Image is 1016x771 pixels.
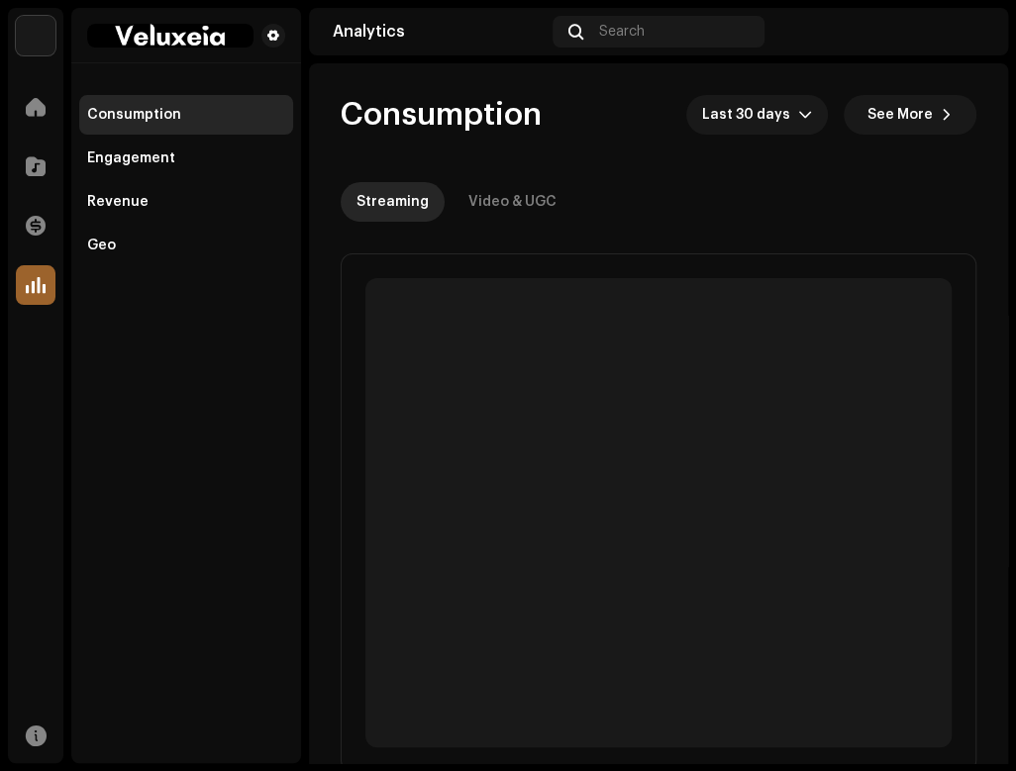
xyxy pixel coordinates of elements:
[333,24,545,40] div: Analytics
[79,226,293,265] re-m-nav-item: Geo
[87,238,116,253] div: Geo
[468,182,557,222] div: Video & UGC
[798,95,812,135] div: dropdown trigger
[953,16,984,48] img: 2206a283-bd83-476f-b015-4f35c774ad3b
[87,107,181,123] div: Consumption
[87,24,254,48] img: 8474174d-8a8a-4289-a81a-df87527768dc
[844,95,976,135] button: See More
[356,182,429,222] div: Streaming
[867,95,933,135] span: See More
[87,150,175,166] div: Engagement
[16,16,55,55] img: 5e0b14aa-8188-46af-a2b3-2644d628e69a
[79,139,293,178] re-m-nav-item: Engagement
[599,24,645,40] span: Search
[79,95,293,135] re-m-nav-item: Consumption
[702,95,798,135] span: Last 30 days
[341,95,542,135] span: Consumption
[79,182,293,222] re-m-nav-item: Revenue
[87,194,149,210] div: Revenue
